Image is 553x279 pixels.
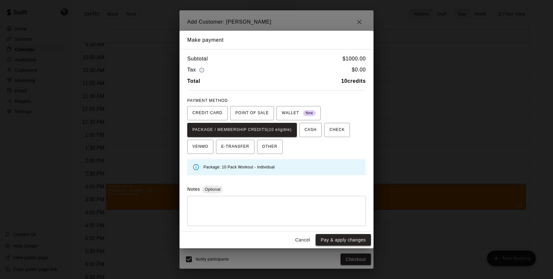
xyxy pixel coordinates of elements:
[187,98,228,103] span: PAYMENT METHOD
[187,106,228,120] button: CREDIT CARD
[187,66,206,74] h6: Tax
[230,106,274,120] button: POINT OF SALE
[303,109,316,118] span: New
[192,108,222,118] span: CREDIT CARD
[187,140,213,154] button: VENMO
[235,108,269,118] span: POINT OF SALE
[192,125,292,135] span: PACKAGE / MEMBERSHIP CREDITS (10 eligible)
[216,140,255,154] button: E-TRANSFER
[192,142,208,152] span: VENMO
[305,125,317,135] span: CASH
[187,78,200,84] b: Total
[352,66,366,74] h6: $ 0.00
[341,78,366,84] b: 10 credits
[316,234,371,246] button: Pay & apply changes
[292,234,313,246] button: Cancel
[276,106,321,120] button: WALLET New
[179,31,374,49] h2: Make payment
[330,125,345,135] span: CHECK
[187,187,200,192] label: Notes
[299,123,322,137] button: CASH
[342,55,366,63] h6: $ 1000.00
[203,165,275,169] span: Package: 10 Pack Workout - Individual
[202,187,223,192] span: Optional
[282,108,316,118] span: WALLET
[187,123,297,137] button: PACKAGE / MEMBERSHIP CREDITS(10 eligible)
[262,142,277,152] span: OTHER
[221,142,249,152] span: E-TRANSFER
[187,55,208,63] h6: Subtotal
[257,140,283,154] button: OTHER
[324,123,350,137] button: CHECK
